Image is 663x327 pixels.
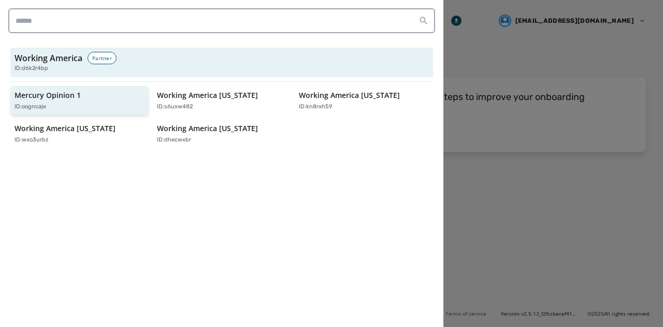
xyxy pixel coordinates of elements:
h3: Working America [15,52,82,64]
p: ID: oogncaje [15,103,46,111]
p: Working America [US_STATE] [157,123,258,134]
button: Working America [US_STATE]ID:kn8rxh59 [295,86,433,116]
p: ID: kn8rxh59 [299,103,333,111]
p: Working America [US_STATE] [15,123,116,134]
p: ID: s6uxw482 [157,103,193,111]
p: ID: wxo3urbz [15,136,49,145]
div: Partner [88,52,117,64]
p: Mercury Opinion 1 [15,90,81,101]
p: ID: dhecwxbr [157,136,191,145]
button: Working America [US_STATE]ID:wxo3urbz [10,119,149,149]
p: Working America [US_STATE] [299,90,400,101]
button: Working AmericaPartnerID:d6k2r4bp [10,48,433,77]
button: Working America [US_STATE]ID:dhecwxbr [153,119,291,149]
button: Mercury Opinion 1ID:oogncaje [10,86,149,116]
button: Working America [US_STATE]ID:s6uxw482 [153,86,291,116]
span: ID: d6k2r4bp [15,64,48,73]
p: Working America [US_STATE] [157,90,258,101]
